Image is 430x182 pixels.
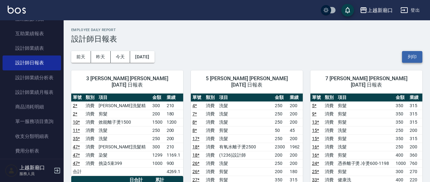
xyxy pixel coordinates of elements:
[204,143,218,151] td: 消費
[357,4,395,17] button: 上越新廟口
[323,143,336,151] td: 消費
[71,167,84,176] td: 合計
[165,143,183,151] td: 210
[84,118,97,126] td: 消費
[323,126,336,134] td: 消費
[3,70,61,85] a: 設計師業績分析表
[97,118,151,126] td: 效能離子燙1500
[198,75,295,88] span: 5 [PERSON_NAME] [PERSON_NAME] [DATE] 日報表
[288,134,303,143] td: 200
[165,110,183,118] td: 180
[310,94,323,102] th: 單號
[273,143,288,151] td: 2300
[151,101,165,110] td: 300
[204,94,218,102] th: 類別
[394,118,408,126] td: 350
[394,151,408,159] td: 400
[84,126,97,134] td: 消費
[3,114,61,129] a: 單一服務項目查詢
[323,134,336,143] td: 消費
[165,118,183,126] td: 1200
[408,167,422,176] td: 270
[97,159,151,167] td: 挑染5束399
[19,165,52,171] h5: 上越新廟口
[204,126,218,134] td: 消費
[3,100,61,114] a: 商品消耗明細
[218,101,273,110] td: 洗髮
[165,159,183,167] td: 900
[394,159,408,167] td: 1000
[323,110,336,118] td: 消費
[19,171,52,177] p: 服務人員
[204,159,218,167] td: 消費
[336,143,394,151] td: 洗髮
[288,110,303,118] td: 200
[84,94,97,102] th: 類別
[84,134,97,143] td: 消費
[323,151,336,159] td: 消費
[111,51,130,63] button: 今天
[3,55,61,70] a: 設計師日報表
[218,118,273,126] td: 洗髮
[273,159,288,167] td: 250
[394,134,408,143] td: 350
[8,6,26,14] img: Logo
[336,167,394,176] td: 剪髮
[218,159,273,167] td: 洗髮
[165,94,183,102] th: 業績
[408,143,422,151] td: 200
[288,159,303,167] td: 200
[91,51,111,63] button: 昨天
[218,110,273,118] td: 洗髮
[336,151,394,159] td: 剪髮
[97,94,151,102] th: 項目
[408,134,422,143] td: 315
[273,94,288,102] th: 金額
[3,85,61,100] a: 設計師業績月報表
[394,167,408,176] td: 300
[204,101,218,110] td: 消費
[218,94,273,102] th: 項目
[84,159,97,167] td: 消費
[71,51,91,63] button: 前天
[218,143,273,151] td: 有氧水離子燙2500
[71,94,84,102] th: 單號
[84,110,97,118] td: 消費
[273,101,288,110] td: 250
[394,101,408,110] td: 350
[323,94,336,102] th: 類別
[204,134,218,143] td: 消費
[288,118,303,126] td: 200
[408,126,422,134] td: 200
[97,126,151,134] td: 洗髮
[288,126,303,134] td: 45
[165,167,183,176] td: 4269.1
[288,101,303,110] td: 200
[97,151,151,159] td: 染髮
[336,94,394,102] th: 項目
[288,151,303,159] td: 200
[336,134,394,143] td: 剪髮
[398,4,422,16] button: 登出
[408,118,422,126] td: 315
[341,4,354,16] button: save
[151,94,165,102] th: 金額
[71,35,422,43] h3: 設計師日報表
[84,143,97,151] td: 消費
[402,51,422,63] button: 列印
[288,143,303,151] td: 1962
[71,94,183,176] table: a dense table
[204,151,218,159] td: 消費
[218,126,273,134] td: 剪髮
[165,126,183,134] td: 200
[3,144,61,158] a: 費用分析表
[408,159,422,167] td: 760
[151,151,165,159] td: 1299
[151,159,165,167] td: 1000
[288,167,303,176] td: 180
[408,110,422,118] td: 315
[204,110,218,118] td: 消費
[318,75,415,88] span: 7 [PERSON_NAME] [PERSON_NAME] [DATE] 日報表
[3,129,61,144] a: 收支分類明細表
[273,151,288,159] td: 200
